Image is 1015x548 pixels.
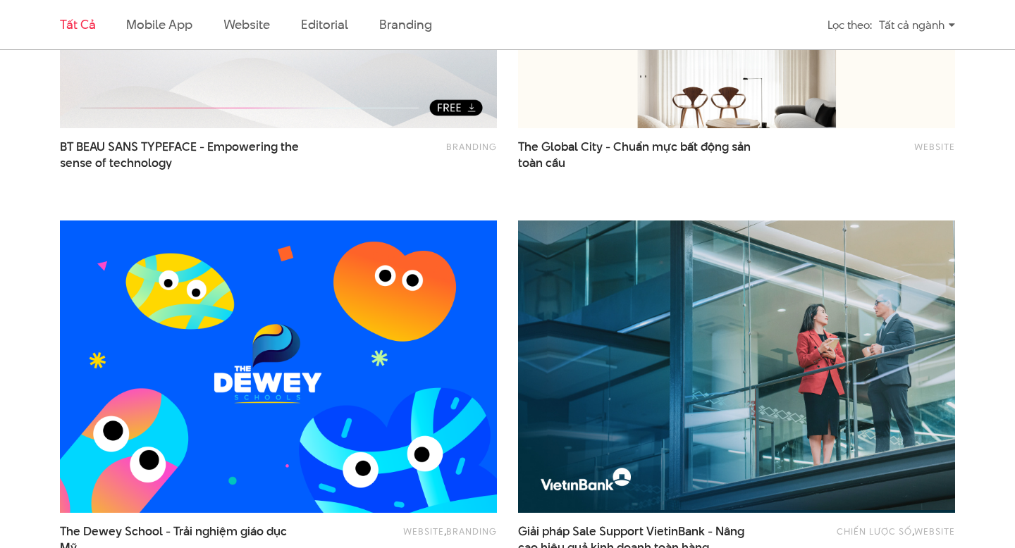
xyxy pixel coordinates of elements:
[518,139,758,171] span: The Global City - Chuẩn mực bất động sản
[914,140,955,153] a: Website
[60,139,300,171] span: BT BEAU SANS TYPEFACE - Empowering the
[879,13,955,37] div: Tất cả ngành
[403,525,444,537] a: Website
[223,15,270,33] a: Website
[518,139,758,171] a: The Global City - Chuẩn mực bất động sảntoàn cầu
[518,220,955,513] img: Sale support VietinBank
[379,15,431,33] a: Branding
[60,139,300,171] a: BT BEAU SANS TYPEFACE - Empowering thesense of technology
[126,15,192,33] a: Mobile app
[301,15,348,33] a: Editorial
[60,15,95,33] a: Tất cả
[446,140,497,153] a: Branding
[60,155,172,171] span: sense of technology
[518,155,565,171] span: toàn cầu
[837,525,912,537] a: Chiến lược số
[914,525,955,537] a: Website
[828,13,872,37] div: Lọc theo:
[446,525,497,537] a: Branding
[60,220,497,513] img: TDS the dewey school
